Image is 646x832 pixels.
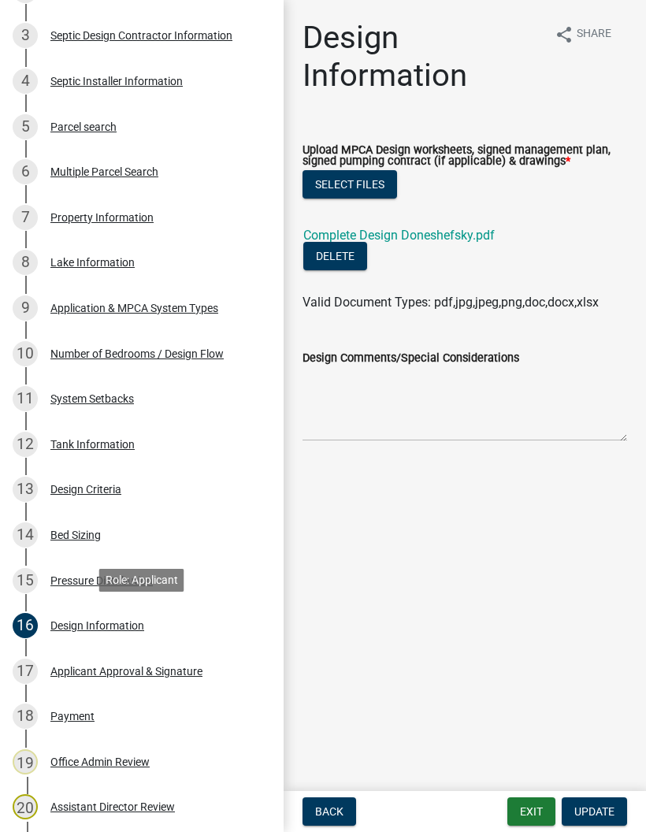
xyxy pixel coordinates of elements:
[13,613,38,638] div: 16
[13,341,38,366] div: 10
[13,432,38,457] div: 12
[13,386,38,411] div: 11
[562,797,627,826] button: Update
[50,529,101,540] div: Bed Sizing
[13,205,38,230] div: 7
[574,805,614,818] span: Update
[50,348,224,359] div: Number of Bedrooms / Design Flow
[99,569,184,592] div: Role: Applicant
[50,484,121,495] div: Design Criteria
[50,620,144,631] div: Design Information
[50,76,183,87] div: Septic Installer Information
[13,659,38,684] div: 17
[50,393,134,404] div: System Setbacks
[577,25,611,44] span: Share
[13,568,38,593] div: 15
[303,145,627,168] label: Upload MPCA Design worksheets, signed management plan, signed pumping contract (if applicable) & ...
[542,19,624,50] button: shareShare
[303,170,397,199] button: Select files
[50,711,95,722] div: Payment
[303,797,356,826] button: Back
[13,704,38,729] div: 18
[13,69,38,94] div: 4
[507,797,555,826] button: Exit
[13,23,38,48] div: 3
[315,805,343,818] span: Back
[50,666,202,677] div: Applicant Approval & Signature
[13,477,38,502] div: 13
[303,295,599,310] span: Valid Document Types: pdf,jpg,jpeg,png,doc,docx,xlsx
[50,801,175,812] div: Assistant Director Review
[50,439,135,450] div: Tank Information
[303,353,519,364] label: Design Comments/Special Considerations
[13,114,38,139] div: 5
[13,522,38,548] div: 14
[50,30,232,41] div: Septic Design Contractor Information
[303,19,542,95] h1: Design Information
[303,242,367,270] button: Delete
[50,756,150,767] div: Office Admin Review
[50,303,218,314] div: Application & MPCA System Types
[50,166,158,177] div: Multiple Parcel Search
[13,159,38,184] div: 6
[50,257,135,268] div: Lake Information
[13,794,38,819] div: 20
[50,121,117,132] div: Parcel search
[13,295,38,321] div: 9
[50,212,154,223] div: Property Information
[13,749,38,774] div: 19
[555,25,574,44] i: share
[13,250,38,275] div: 8
[50,575,153,586] div: Pressure Distribution
[303,228,495,243] a: Complete Design Doneshefsky.pdf
[303,250,367,265] wm-modal-confirm: Delete Document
